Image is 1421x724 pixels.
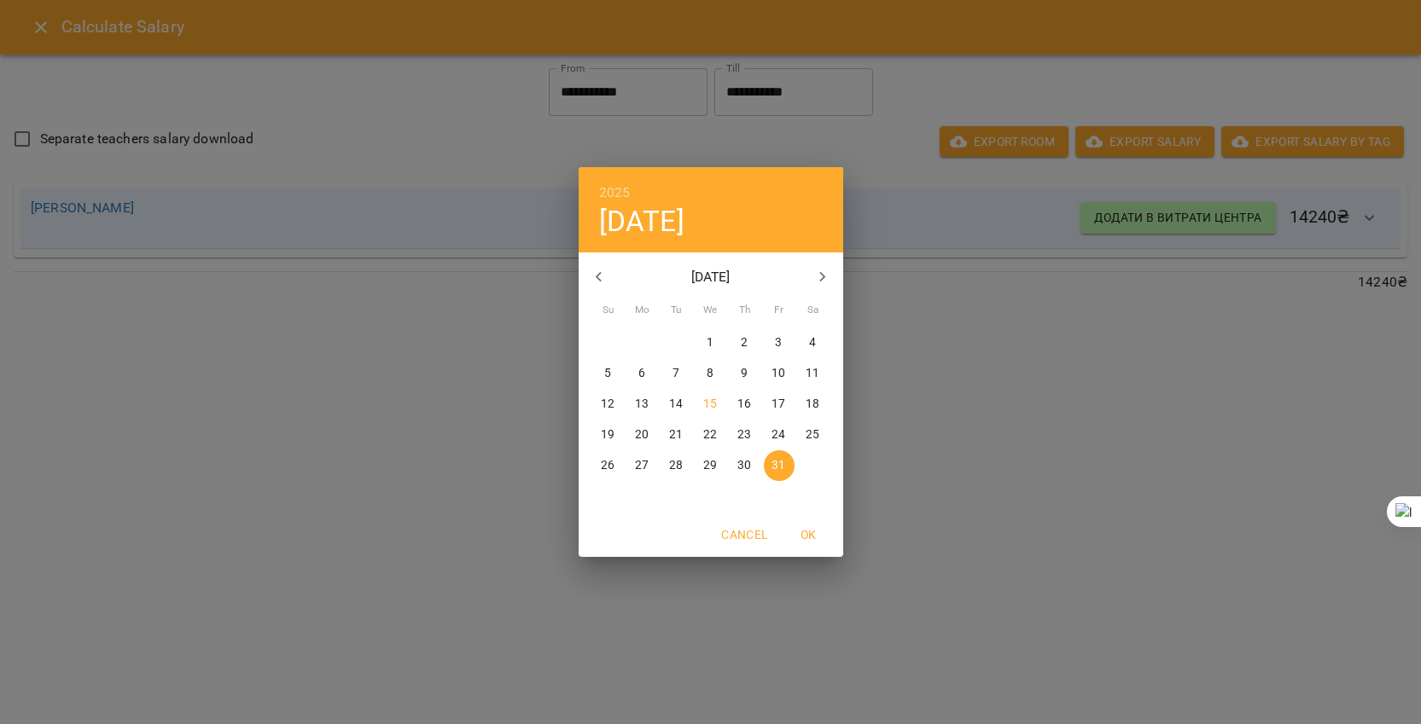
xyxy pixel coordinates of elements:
span: Th [730,302,760,319]
button: 19 [593,420,624,450]
button: 15 [696,389,726,420]
button: 5 [593,358,624,389]
p: 14 [669,396,683,413]
span: Tu [661,302,692,319]
button: 31 [764,450,795,481]
button: 23 [730,420,760,450]
p: 18 [806,396,819,413]
p: 2 [741,334,748,351]
button: 3 [764,327,795,358]
button: 21 [661,420,692,450]
button: 24 [764,420,795,450]
p: 1 [707,334,713,351]
button: 17 [764,389,795,420]
p: [DATE] [619,267,802,287]
button: 2025 [599,181,631,205]
p: 5 [604,365,611,382]
p: 13 [635,396,649,413]
button: 6 [627,358,658,389]
span: We [696,302,726,319]
button: 1 [696,327,726,358]
p: 20 [635,426,649,443]
span: Mo [627,302,658,319]
p: 23 [737,426,751,443]
p: 16 [737,396,751,413]
p: 10 [772,365,785,382]
button: OK [782,519,836,550]
span: OK [789,524,830,545]
p: 29 [703,457,717,474]
p: 4 [809,334,816,351]
button: 22 [696,420,726,450]
button: 11 [798,358,829,389]
p: 24 [772,426,785,443]
p: 19 [601,426,614,443]
p: 12 [601,396,614,413]
button: [DATE] [599,204,684,239]
p: 17 [772,396,785,413]
button: 10 [764,358,795,389]
p: 8 [707,365,713,382]
button: 8 [696,358,726,389]
button: 18 [798,389,829,420]
p: 6 [638,365,645,382]
p: 30 [737,457,751,474]
p: 28 [669,457,683,474]
button: 30 [730,450,760,481]
p: 22 [703,426,717,443]
p: 15 [703,396,717,413]
button: 29 [696,450,726,481]
button: 7 [661,358,692,389]
button: 14 [661,389,692,420]
button: 12 [593,389,624,420]
span: Fr [764,302,795,319]
p: 3 [775,334,782,351]
button: 2 [730,327,760,358]
button: 4 [798,327,829,358]
span: Cancel [721,524,767,545]
p: 9 [741,365,748,382]
p: 11 [806,365,819,382]
button: 27 [627,450,658,481]
button: Cancel [714,519,774,550]
span: Su [593,302,624,319]
p: 26 [601,457,614,474]
span: Sa [798,302,829,319]
button: 16 [730,389,760,420]
button: 26 [593,450,624,481]
button: 28 [661,450,692,481]
p: 27 [635,457,649,474]
button: 25 [798,420,829,450]
button: 13 [627,389,658,420]
button: 9 [730,358,760,389]
p: 31 [772,457,785,474]
button: 20 [627,420,658,450]
p: 7 [673,365,679,382]
p: 25 [806,426,819,443]
p: 21 [669,426,683,443]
